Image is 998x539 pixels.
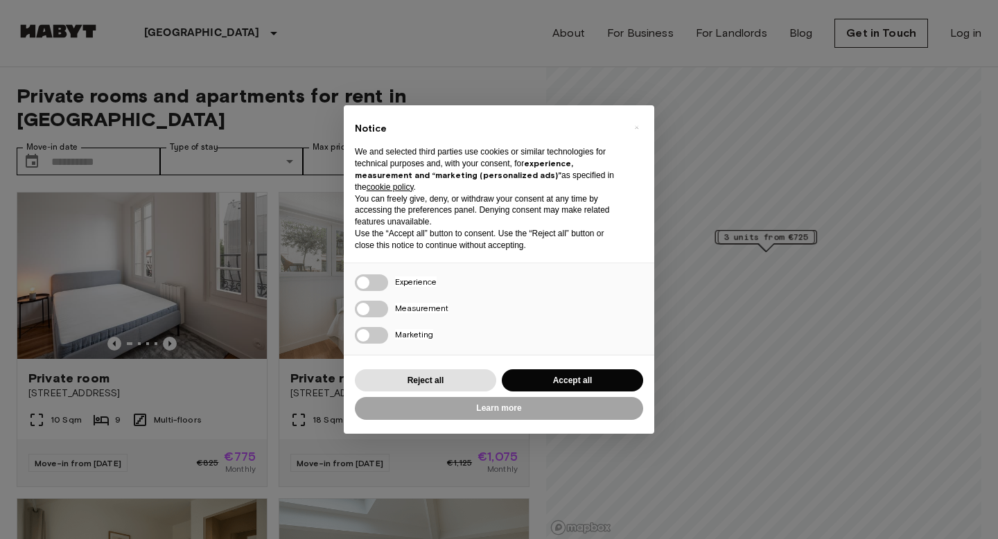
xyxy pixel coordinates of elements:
[367,182,414,192] a: cookie policy
[355,122,621,136] h2: Notice
[502,369,643,392] button: Accept all
[355,369,496,392] button: Reject all
[355,146,621,193] p: We and selected third parties use cookies or similar technologies for technical purposes and, wit...
[355,228,621,251] p: Use the “Accept all” button to consent. Use the “Reject all” button or close this notice to conti...
[395,329,433,339] span: Marketing
[355,158,573,180] strong: experience, measurement and “marketing (personalized ads)”
[395,303,448,313] span: Measurement
[634,119,639,136] span: ×
[395,276,437,287] span: Experience
[355,193,621,228] p: You can freely give, deny, or withdraw your consent at any time by accessing the preferences pane...
[625,116,647,139] button: Close this notice
[355,397,643,420] button: Learn more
